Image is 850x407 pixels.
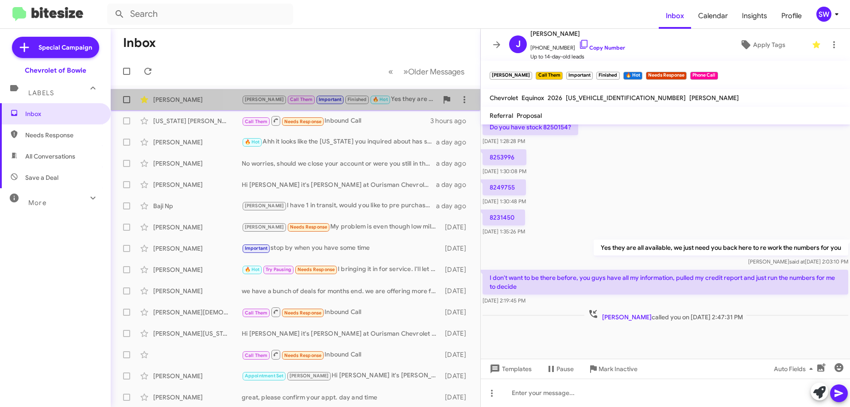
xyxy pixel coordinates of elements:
p: Do you have stock 8250154? [483,119,578,135]
span: [PERSON_NAME] [602,313,652,321]
div: I have 1 in transit, would you like to pre purchase? [242,201,436,211]
div: [DATE] [440,372,473,380]
small: Phone Call [690,72,718,80]
div: Ahh it looks like the [US_STATE] you inquired about has sold. Let me know if you see anything els... [242,137,436,147]
div: [PERSON_NAME] [153,138,242,147]
p: 8231450 [483,209,525,225]
div: stop by when you have some time [242,243,440,253]
div: Chevrolet of Bowie [25,66,86,75]
span: [DATE] 2:19:45 PM [483,297,525,304]
span: Call Them [245,119,268,124]
div: [PERSON_NAME] [153,372,242,380]
button: SW [809,7,840,22]
a: Copy Number [579,44,625,51]
div: [PERSON_NAME] [153,180,242,189]
small: Important [566,72,593,80]
span: Finished [348,97,367,102]
div: Inbound Call [242,115,430,126]
p: I don't want to be there before, you guys have all my information, pulled my credit report and ju... [483,270,848,295]
div: [PERSON_NAME] [153,265,242,274]
p: Yes they are all available, we just need you back here to re work the numbers for you [594,240,848,256]
div: [PERSON_NAME] [153,287,242,295]
nav: Page navigation example [383,62,470,81]
span: Call Them [245,310,268,316]
div: Baji Np [153,202,242,210]
span: Call Them [245,353,268,358]
button: Previous [383,62,398,81]
div: [DATE] [440,329,473,338]
div: 3 hours ago [430,116,473,125]
span: Older Messages [408,67,464,77]
div: Hi [PERSON_NAME] it's [PERSON_NAME] at Ourisman Chevrolet of Bowie. Hope you're well. Just wanted... [242,371,440,381]
div: [PERSON_NAME] [153,244,242,253]
p: 8253996 [483,149,526,165]
span: Needs Response [284,310,322,316]
span: [DATE] 1:30:08 PM [483,168,526,174]
div: No worries, should we close your account or were you still in the market? [242,159,436,168]
span: [PERSON_NAME] [245,224,284,230]
div: [PERSON_NAME] [153,223,242,232]
span: [PERSON_NAME] [530,28,625,39]
span: [DATE] 1:35:26 PM [483,228,525,235]
button: Mark Inactive [581,361,645,377]
div: [DATE] [440,308,473,317]
span: called you on [DATE] 2:47:31 PM [584,309,746,322]
button: Auto Fields [767,361,823,377]
span: Special Campaign [39,43,92,52]
span: [US_VEHICLE_IDENTIFICATION_NUMBER] [566,94,686,102]
div: Hi [PERSON_NAME] it's [PERSON_NAME] at Ourisman Chevrolet of [PERSON_NAME]. Hope you're well. Jus... [242,180,436,189]
span: » [403,66,408,77]
div: Inbound Call [242,306,440,318]
span: Referral [490,112,513,120]
span: [PERSON_NAME] [DATE] 2:03:10 PM [748,258,848,265]
span: Proposal [517,112,542,120]
div: [PERSON_NAME][US_STATE] [153,329,242,338]
span: Save a Deal [25,173,58,182]
small: Call Them [536,72,562,80]
span: Needs Response [25,131,100,140]
span: Needs Response [284,353,322,358]
span: [PERSON_NAME] [290,373,329,379]
div: [DATE] [440,223,473,232]
input: Search [107,4,293,25]
span: [PERSON_NAME] [245,203,284,209]
span: Needs Response [284,119,322,124]
button: Apply Tags [717,37,807,53]
span: Mark Inactive [599,361,637,377]
span: Templates [488,361,532,377]
div: Hi [PERSON_NAME] it's [PERSON_NAME] at Ourisman Chevrolet of Bowie. Hope you're well. Just wanted... [242,329,440,338]
span: Call Them [290,97,313,102]
a: Inbox [659,3,691,29]
span: Auto Fields [774,361,816,377]
span: Apply Tags [753,37,785,53]
div: [US_STATE] [PERSON_NAME] [153,116,242,125]
span: [DATE] 1:28:28 PM [483,138,525,144]
div: [PERSON_NAME] [153,159,242,168]
span: 🔥 Hot [245,267,260,272]
div: [PERSON_NAME][DEMOGRAPHIC_DATA] [153,308,242,317]
h1: Inbox [123,36,156,50]
a: Insights [735,3,774,29]
span: said at [789,258,805,265]
span: [PERSON_NAME] [689,94,739,102]
span: Needs Response [297,267,335,272]
button: Next [398,62,470,81]
span: J [516,37,521,51]
div: [DATE] [440,350,473,359]
span: Needs Response [290,224,328,230]
button: Templates [481,361,539,377]
a: Profile [774,3,809,29]
small: Finished [596,72,619,80]
div: [PERSON_NAME] [153,393,242,402]
span: 🔥 Hot [245,139,260,145]
div: great, please confirm your appt. day and time [242,393,440,402]
div: My problem is even though low miles it's son to be 3 model years old [242,222,440,232]
div: Inbound Call [242,349,440,360]
span: Equinox [522,94,544,102]
div: a day ago [436,159,473,168]
div: [DATE] [440,393,473,402]
span: [PHONE_NUMBER] [530,39,625,52]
